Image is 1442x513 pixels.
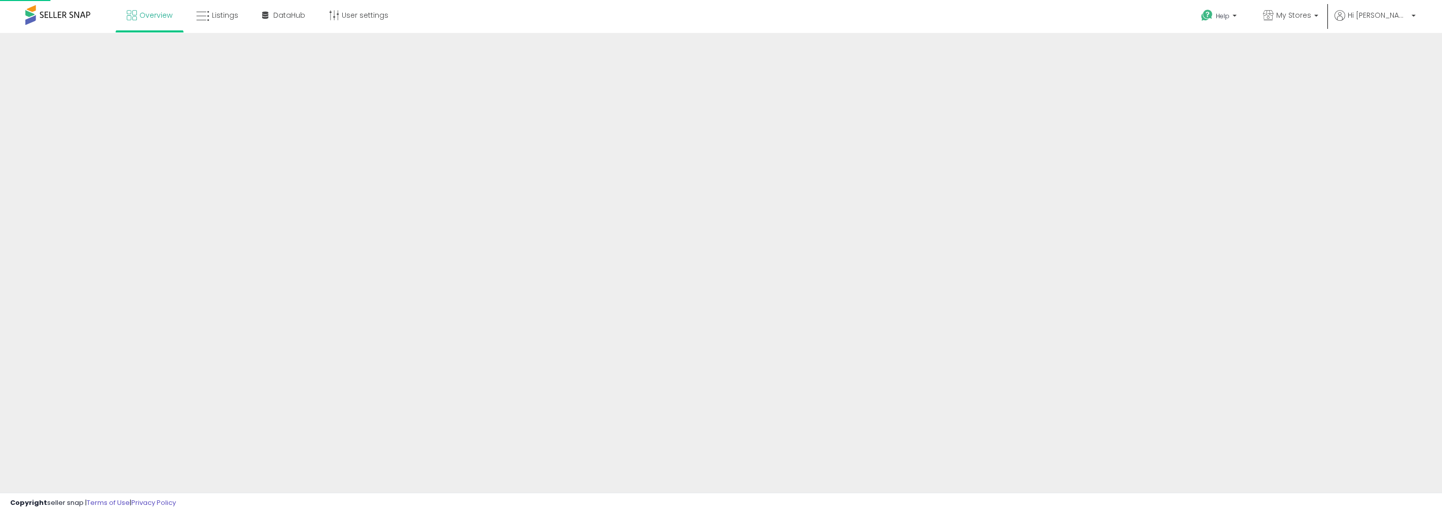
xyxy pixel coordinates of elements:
[1193,2,1247,33] a: Help
[1348,10,1409,20] span: Hi [PERSON_NAME]
[1201,9,1213,22] i: Get Help
[139,10,172,20] span: Overview
[212,10,238,20] span: Listings
[273,10,305,20] span: DataHub
[1216,12,1230,20] span: Help
[1335,10,1416,33] a: Hi [PERSON_NAME]
[1276,10,1311,20] span: My Stores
